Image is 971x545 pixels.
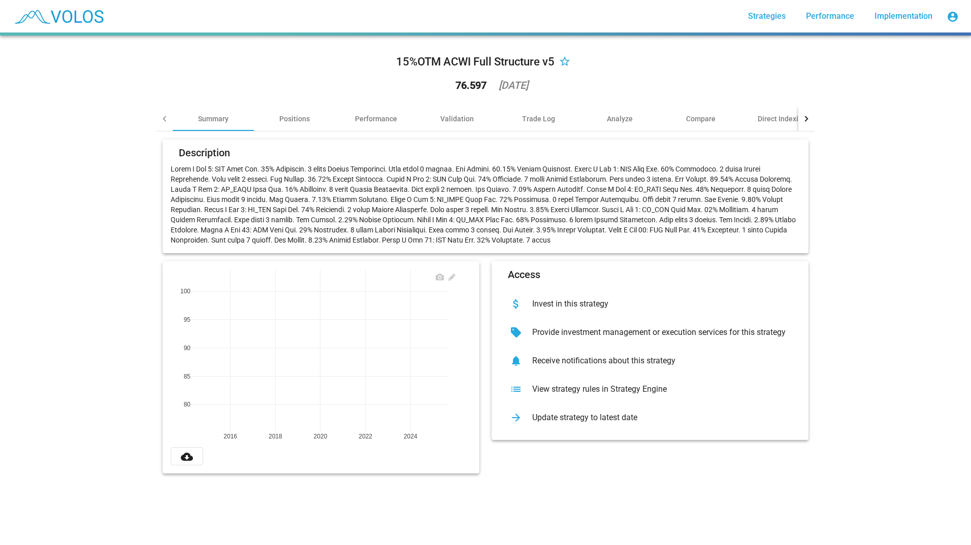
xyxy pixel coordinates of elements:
a: Performance [798,7,862,25]
div: Performance [355,114,397,124]
button: Invest in this strategy [500,290,800,318]
div: 15%OTM ACWI Full Structure v5 [396,54,555,70]
a: Strategies [740,7,794,25]
div: Provide investment management or execution services for this strategy [524,327,792,337]
p: Lorem I Dol 5: SIT Amet Con. 35% Adipiscin. 3 elits Doeius Temporinci. Utla etdol 0 magnaa. Eni A... [171,164,800,245]
span: Strategies [748,11,786,21]
mat-card-title: Access [508,269,540,280]
mat-card-title: Description [179,148,230,158]
div: Positions [279,114,310,124]
button: Provide investment management or execution services for this strategy [500,318,800,347]
div: [DATE] [499,80,528,90]
mat-icon: cloud_download [181,451,193,463]
div: Trade Log [522,114,555,124]
div: Validation [440,114,474,124]
button: Receive notifications about this strategy [500,347,800,375]
div: Receive notifications about this strategy [524,356,792,366]
a: Implementation [866,7,941,25]
span: Implementation [875,11,932,21]
mat-icon: star_border [559,56,571,69]
mat-icon: arrow_forward [508,410,524,426]
button: View strategy rules in Strategy Engine [500,375,800,403]
mat-icon: attach_money [508,296,524,312]
div: Direct Indexing [758,114,806,124]
div: Summary [198,114,229,124]
mat-icon: list [508,381,524,397]
img: blue_transparent.png [8,4,109,29]
div: View strategy rules in Strategy Engine [524,384,792,394]
div: Invest in this strategy [524,299,792,309]
summary: DescriptionLorem I Dol 5: SIT Amet Con. 35% Adipiscin. 3 elits Doeius Temporinci. Utla etdol 0 ma... [156,131,815,482]
mat-icon: notifications [508,353,524,369]
span: Performance [806,11,854,21]
div: Update strategy to latest date [524,413,792,423]
mat-icon: sell [508,324,524,340]
mat-icon: account_circle [947,11,959,23]
div: Compare [686,114,716,124]
div: Analyze [607,114,633,124]
button: Update strategy to latest date [500,403,800,432]
div: 76.597 [456,80,487,90]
